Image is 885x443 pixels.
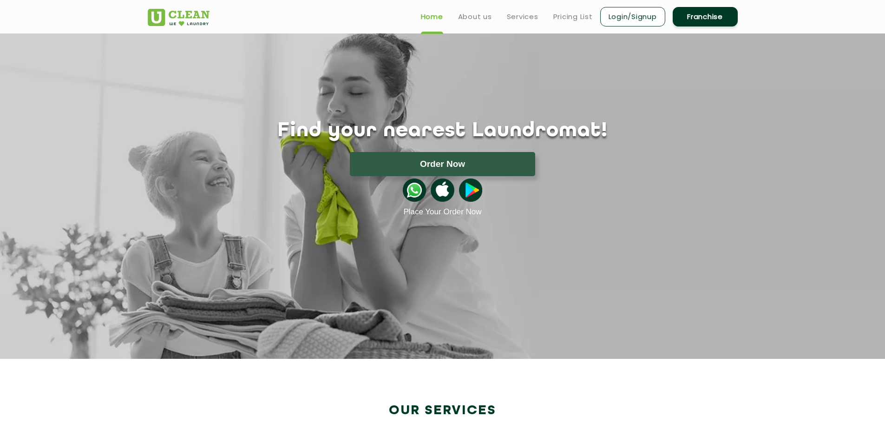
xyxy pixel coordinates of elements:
a: About us [458,11,492,22]
h1: Find your nearest Laundromat! [141,119,745,143]
a: Pricing List [553,11,593,22]
img: apple-icon.png [431,179,454,202]
a: Franchise [673,7,738,26]
img: whatsappicon.png [403,179,426,202]
button: Order Now [350,152,535,176]
a: Home [421,11,443,22]
img: playstoreicon.png [459,179,482,202]
a: Services [507,11,538,22]
a: Place Your Order Now [403,207,481,217]
a: Login/Signup [600,7,665,26]
img: UClean Laundry and Dry Cleaning [148,9,210,26]
h2: Our Services [148,403,738,418]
